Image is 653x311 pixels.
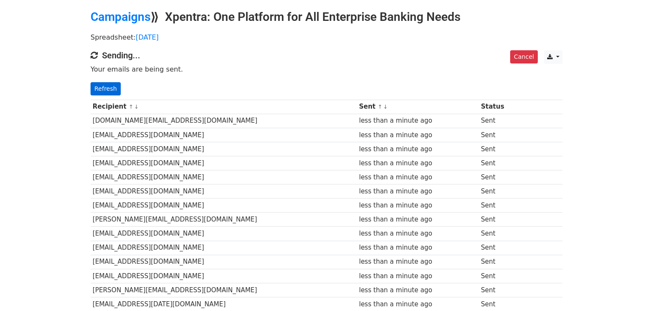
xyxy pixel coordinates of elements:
h2: ⟫ Xpentra: One Platform for All Enterprise Banking Needs [91,10,562,24]
td: [EMAIL_ADDRESS][DOMAIN_NAME] [91,156,357,170]
td: Sent [479,241,522,255]
div: less than a minute ago [359,215,477,225]
th: Recipient [91,100,357,114]
td: [EMAIL_ADDRESS][DOMAIN_NAME] [91,142,357,156]
th: Status [479,100,522,114]
td: Sent [479,170,522,184]
td: Sent [479,283,522,297]
div: less than a minute ago [359,229,477,239]
iframe: Chat Widget [610,270,653,311]
td: [EMAIL_ADDRESS][DOMAIN_NAME] [91,170,357,184]
div: less than a minute ago [359,187,477,196]
td: Sent [479,269,522,283]
a: Cancel [510,50,538,63]
td: Sent [479,199,522,213]
p: Spreadsheet: [91,33,562,42]
td: Sent [479,227,522,241]
h4: Sending... [91,50,562,60]
div: less than a minute ago [359,144,477,154]
td: [EMAIL_ADDRESS][DOMAIN_NAME] [91,255,357,269]
td: Sent [479,297,522,311]
td: Sent [479,255,522,269]
div: less than a minute ago [359,271,477,281]
div: less than a minute ago [359,299,477,309]
div: less than a minute ago [359,116,477,126]
td: [EMAIL_ADDRESS][DOMAIN_NAME] [91,241,357,255]
th: Sent [357,100,479,114]
td: Sent [479,184,522,199]
td: [EMAIL_ADDRESS][DOMAIN_NAME] [91,227,357,241]
td: Sent [479,156,522,170]
td: Sent [479,142,522,156]
a: ↑ [129,104,133,110]
td: [DOMAIN_NAME][EMAIL_ADDRESS][DOMAIN_NAME] [91,114,357,128]
td: [PERSON_NAME][EMAIL_ADDRESS][DOMAIN_NAME] [91,213,357,227]
div: less than a minute ago [359,173,477,182]
div: less than a minute ago [359,285,477,295]
a: ↑ [378,104,383,110]
div: less than a minute ago [359,201,477,210]
td: [EMAIL_ADDRESS][DOMAIN_NAME] [91,199,357,213]
div: less than a minute ago [359,243,477,253]
td: [EMAIL_ADDRESS][DOMAIN_NAME] [91,269,357,283]
td: [EMAIL_ADDRESS][DATE][DOMAIN_NAME] [91,297,357,311]
a: [DATE] [136,33,159,41]
div: less than a minute ago [359,130,477,140]
a: ↓ [383,104,388,110]
td: Sent [479,213,522,227]
td: Sent [479,128,522,142]
div: less than a minute ago [359,158,477,168]
a: Campaigns [91,10,150,24]
a: ↓ [134,104,139,110]
td: [EMAIL_ADDRESS][DOMAIN_NAME] [91,128,357,142]
td: [EMAIL_ADDRESS][DOMAIN_NAME] [91,184,357,199]
p: Your emails are being sent. [91,65,562,74]
td: [PERSON_NAME][EMAIL_ADDRESS][DOMAIN_NAME] [91,283,357,297]
a: Refresh [91,82,121,95]
td: Sent [479,114,522,128]
div: less than a minute ago [359,257,477,267]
